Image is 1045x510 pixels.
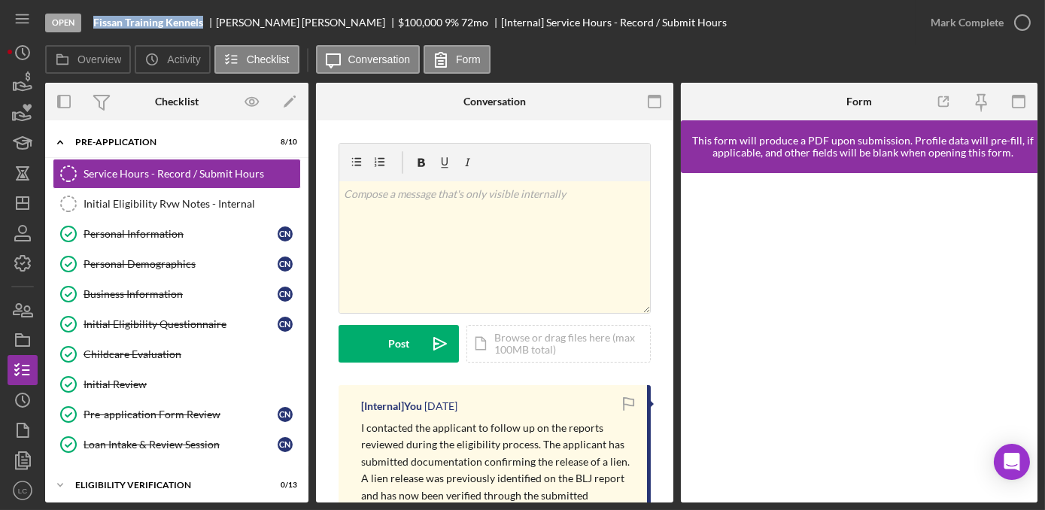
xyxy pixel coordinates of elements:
button: LC [8,475,38,505]
div: C N [278,287,293,302]
div: C N [278,226,293,241]
span: $100,000 [398,16,442,29]
div: 72 mo [461,17,488,29]
a: Loan Intake & Review SessionCN [53,430,301,460]
div: Mark Complete [931,8,1004,38]
button: Activity [135,45,210,74]
button: Overview [45,45,131,74]
div: 0 / 13 [270,481,297,490]
b: Fissan Training Kennels [93,17,203,29]
div: Pre-Application [75,138,260,147]
a: Personal DemographicsCN [53,249,301,279]
button: Mark Complete [916,8,1037,38]
div: Conversation [463,96,526,108]
time: 2025-09-24 21:51 [424,400,457,412]
a: Business InformationCN [53,279,301,309]
a: Initial Eligibility QuestionnaireCN [53,309,301,339]
div: Post [388,325,409,363]
div: Personal Information [84,228,278,240]
div: Personal Demographics [84,258,278,270]
div: 8 / 10 [270,138,297,147]
a: Initial Review [53,369,301,399]
button: Form [424,45,491,74]
div: This form will produce a PDF upon submission. Profile data will pre-fill, if applicable, and othe... [688,135,1038,159]
div: [PERSON_NAME] [PERSON_NAME] [216,17,398,29]
div: C N [278,317,293,332]
div: Childcare Evaluation [84,348,300,360]
a: Personal InformationCN [53,219,301,249]
div: Form [846,96,872,108]
span: I contacted the applicant to follow up on the reports reviewed during the eligibility process. Th... [361,421,630,468]
div: Pre-application Form Review [84,408,278,420]
div: [Internal] You [361,400,422,412]
div: Initial Eligibility Rvw Notes - Internal [84,198,300,210]
label: Form [456,53,481,65]
a: Childcare Evaluation [53,339,301,369]
a: Service Hours - Record / Submit Hours [53,159,301,189]
div: Business Information [84,288,278,300]
div: Initial Eligibility Questionnaire [84,318,278,330]
label: Activity [167,53,200,65]
div: Open Intercom Messenger [994,444,1030,480]
div: C N [278,257,293,272]
div: C N [278,437,293,452]
button: Checklist [214,45,299,74]
label: Conversation [348,53,411,65]
div: Eligibility Verification [75,481,260,490]
div: [Internal] Service Hours - Record / Submit Hours [501,17,727,29]
div: Service Hours - Record / Submit Hours [84,168,300,180]
a: Initial Eligibility Rvw Notes - Internal [53,189,301,219]
div: Initial Review [84,378,300,390]
div: Open [45,14,81,32]
label: Checklist [247,53,290,65]
div: Checklist [155,96,199,108]
iframe: Lenderfit form [696,188,1025,487]
div: Loan Intake & Review Session [84,439,278,451]
button: Conversation [316,45,421,74]
a: Pre-application Form ReviewCN [53,399,301,430]
label: Overview [77,53,121,65]
div: 9 % [445,17,459,29]
text: LC [18,487,27,495]
button: Post [339,325,459,363]
div: C N [278,407,293,422]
